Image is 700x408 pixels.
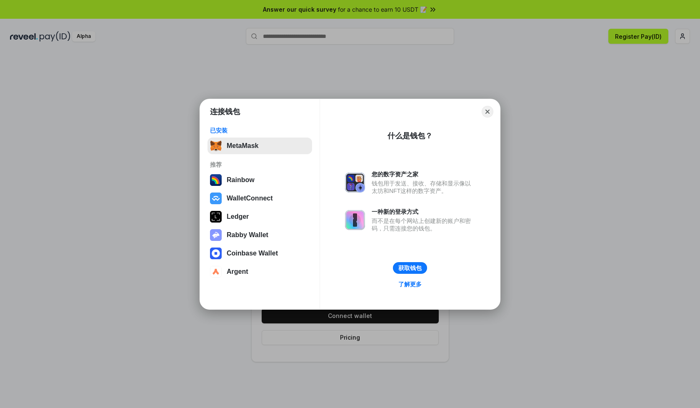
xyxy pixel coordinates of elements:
[372,170,475,178] div: 您的数字资产之家
[227,250,278,257] div: Coinbase Wallet
[210,107,240,117] h1: 连接钱包
[210,211,222,223] img: svg+xml,%3Csvg%20xmlns%3D%22http%3A%2F%2Fwww.w3.org%2F2000%2Fsvg%22%20width%3D%2228%22%20height%3...
[227,176,255,184] div: Rainbow
[210,127,310,134] div: 已安装
[210,193,222,204] img: svg+xml,%3Csvg%20width%3D%2228%22%20height%3D%2228%22%20viewBox%3D%220%200%2028%2028%22%20fill%3D...
[207,172,312,188] button: Rainbow
[398,280,422,288] div: 了解更多
[227,213,249,220] div: Ledger
[207,190,312,207] button: WalletConnect
[207,208,312,225] button: Ledger
[372,208,475,215] div: 一种新的登录方式
[372,180,475,195] div: 钱包用于发送、接收、存储和显示像以太坊和NFT这样的数字资产。
[210,174,222,186] img: svg+xml,%3Csvg%20width%3D%22120%22%20height%3D%22120%22%20viewBox%3D%220%200%20120%20120%22%20fil...
[210,266,222,278] img: svg+xml,%3Csvg%20width%3D%2228%22%20height%3D%2228%22%20viewBox%3D%220%200%2028%2028%22%20fill%3D...
[210,161,310,168] div: 推荐
[210,229,222,241] img: svg+xml,%3Csvg%20xmlns%3D%22http%3A%2F%2Fwww.w3.org%2F2000%2Fsvg%22%20fill%3D%22none%22%20viewBox...
[210,248,222,259] img: svg+xml,%3Csvg%20width%3D%2228%22%20height%3D%2228%22%20viewBox%3D%220%200%2028%2028%22%20fill%3D...
[393,279,427,290] a: 了解更多
[393,262,427,274] button: 获取钱包
[227,231,268,239] div: Rabby Wallet
[207,138,312,154] button: MetaMask
[210,140,222,152] img: svg+xml,%3Csvg%20fill%3D%22none%22%20height%3D%2233%22%20viewBox%3D%220%200%2035%2033%22%20width%...
[372,217,475,232] div: 而不是在每个网站上创建新的账户和密码，只需连接您的钱包。
[207,245,312,262] button: Coinbase Wallet
[482,106,493,118] button: Close
[207,263,312,280] button: Argent
[207,227,312,243] button: Rabby Wallet
[227,142,258,150] div: MetaMask
[345,210,365,230] img: svg+xml,%3Csvg%20xmlns%3D%22http%3A%2F%2Fwww.w3.org%2F2000%2Fsvg%22%20fill%3D%22none%22%20viewBox...
[345,173,365,193] img: svg+xml,%3Csvg%20xmlns%3D%22http%3A%2F%2Fwww.w3.org%2F2000%2Fsvg%22%20fill%3D%22none%22%20viewBox...
[398,264,422,272] div: 获取钱包
[227,195,273,202] div: WalletConnect
[227,268,248,275] div: Argent
[387,131,432,141] div: 什么是钱包？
